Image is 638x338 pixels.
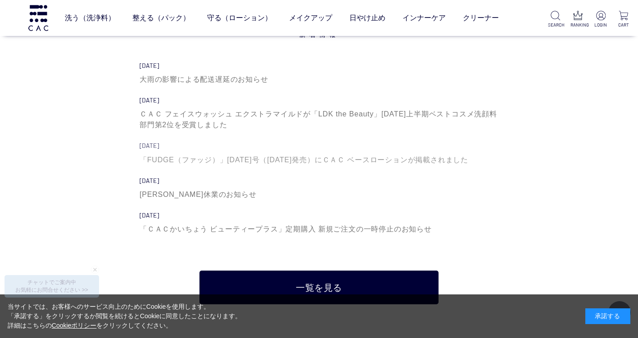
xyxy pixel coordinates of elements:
[140,211,498,235] a: [DATE] 「ＣＡＣかいちょう ビューティープラス」定期購入 新規ご注文の一時停止のお知らせ
[140,224,498,235] div: 「ＣＡＣかいちょう ビューティープラス」定期購入 新規ご注文の一時停止のお知らせ
[616,11,631,28] a: CART
[140,74,498,85] div: 大雨の影響による配送遅延のお知らせ
[548,11,562,28] a: SEARCH
[570,22,585,28] p: RANKING
[140,177,498,185] div: [DATE]
[140,189,498,200] div: [PERSON_NAME]休業のお知らせ
[65,5,115,31] a: 洗う（洗浄料）
[463,5,499,31] a: クリーナー
[140,96,498,105] div: [DATE]
[140,142,498,165] a: [DATE] 「FUDGE（ファッジ）」[DATE]号（[DATE]発売）にＣＡＣ ベースローションが掲載されました
[199,271,439,304] a: 一覧を見る
[140,177,498,200] a: [DATE] [PERSON_NAME]休業のお知らせ
[140,62,498,70] div: [DATE]
[140,142,498,150] div: [DATE]
[616,22,631,28] p: CART
[140,96,498,130] a: [DATE] ＣＡＣ フェイスウォッシュ エクストラマイルドが「LDK the Beauty」[DATE]上半期ベストコスメ洗顔料部門第2位を受賞しました
[349,5,385,31] a: 日やけ止め
[548,22,562,28] p: SEARCH
[403,5,446,31] a: インナーケア
[8,302,242,330] div: 当サイトでは、お客様へのサービス向上のためにCookieを使用します。 「承諾する」をクリックするか閲覧を続けるとCookieに同意したことになります。 詳細はこちらの をクリックしてください。
[593,22,608,28] p: LOGIN
[140,211,498,220] div: [DATE]
[27,5,50,31] img: logo
[52,322,97,329] a: Cookieポリシー
[140,109,498,130] div: ＣＡＣ フェイスウォッシュ エクストラマイルドが「LDK the Beauty」[DATE]上半期ベストコスメ洗顔料部門第2位を受賞しました
[207,5,272,31] a: 守る（ローション）
[132,5,190,31] a: 整える（パック）
[570,11,585,28] a: RANKING
[585,308,630,324] div: 承諾する
[593,11,608,28] a: LOGIN
[289,5,332,31] a: メイクアップ
[140,155,498,165] div: 「FUDGE（ファッジ）」[DATE]号（[DATE]発売）にＣＡＣ ベースローションが掲載されました
[140,62,498,85] a: [DATE] 大雨の影響による配送遅延のお知らせ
